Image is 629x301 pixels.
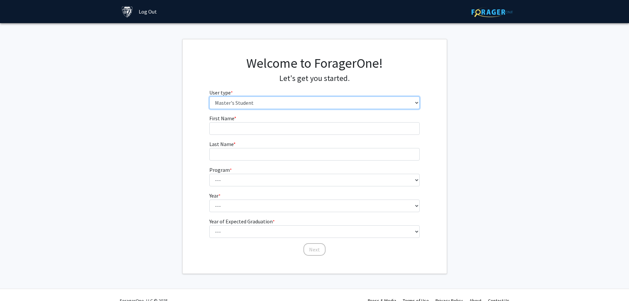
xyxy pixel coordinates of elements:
[209,89,233,96] label: User type
[472,7,513,17] img: ForagerOne Logo
[209,74,420,83] h4: Let's get you started.
[209,55,420,71] h1: Welcome to ForagerOne!
[303,243,326,256] button: Next
[209,217,275,225] label: Year of Expected Graduation
[122,6,133,18] img: Johns Hopkins University Logo
[209,115,234,122] span: First Name
[209,192,221,200] label: Year
[209,141,233,147] span: Last Name
[5,271,28,296] iframe: Chat
[209,166,232,174] label: Program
